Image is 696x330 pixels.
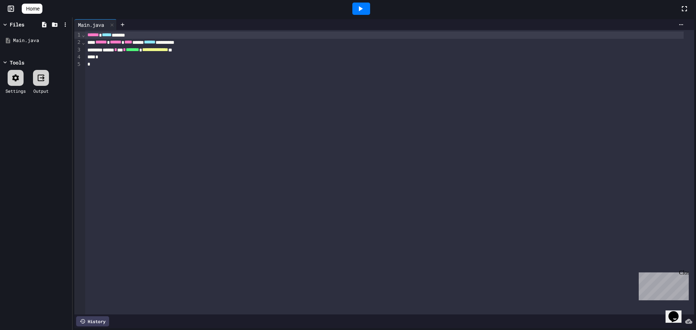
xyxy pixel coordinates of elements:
div: Files [10,21,24,28]
div: History [76,316,109,326]
div: Chat with us now!Close [3,3,50,46]
a: Home [22,4,42,14]
div: 4 [74,54,82,61]
span: Home [26,5,40,12]
iframe: chat widget [636,270,689,300]
div: Tools [10,59,24,66]
div: 2 [74,39,82,46]
div: Main.java [13,37,70,44]
div: 1 [74,32,82,39]
span: Fold line [82,32,85,38]
iframe: chat widget [666,301,689,323]
div: 5 [74,61,82,68]
div: Output [33,88,49,94]
div: 3 [74,46,82,54]
div: Settings [5,88,26,94]
span: Fold line [82,39,85,45]
div: Main.java [74,19,117,30]
div: Main.java [74,21,108,29]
